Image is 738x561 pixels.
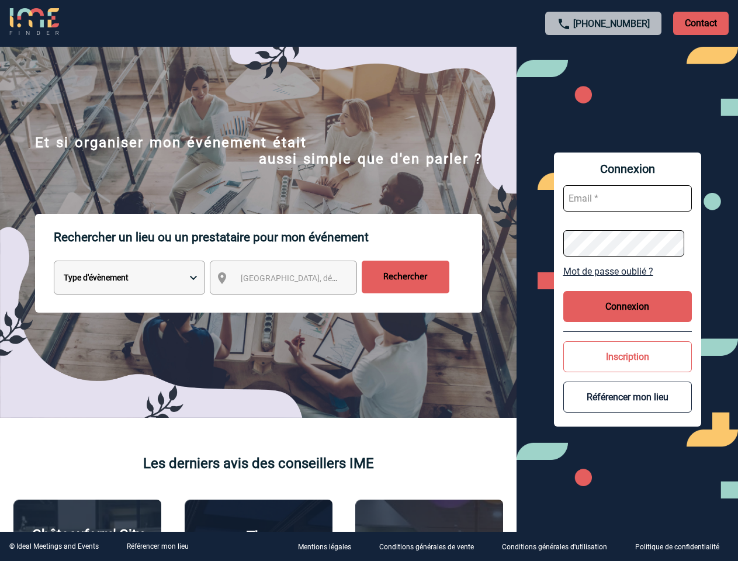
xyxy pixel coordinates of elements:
span: Connexion [563,162,692,176]
p: Politique de confidentialité [635,543,719,552]
p: Agence 2ISD [389,529,469,546]
a: Mentions légales [289,541,370,552]
p: Contact [673,12,729,35]
button: Inscription [563,341,692,372]
button: Connexion [563,291,692,322]
span: [GEOGRAPHIC_DATA], département, région... [241,273,403,283]
p: The [GEOGRAPHIC_DATA] [191,528,326,561]
p: Mentions légales [298,543,351,552]
input: Email * [563,185,692,212]
p: Châteauform' City [GEOGRAPHIC_DATA] [20,527,155,559]
input: Rechercher [362,261,449,293]
a: Référencer mon lieu [127,542,189,550]
a: [PHONE_NUMBER] [573,18,650,29]
img: call-24-px.png [557,17,571,31]
p: Conditions générales de vente [379,543,474,552]
a: Mot de passe oublié ? [563,266,692,277]
p: Rechercher un lieu ou un prestataire pour mon événement [54,214,482,261]
a: Conditions générales d'utilisation [493,541,626,552]
a: Conditions générales de vente [370,541,493,552]
p: Conditions générales d'utilisation [502,543,607,552]
a: Politique de confidentialité [626,541,738,552]
button: Référencer mon lieu [563,382,692,413]
div: © Ideal Meetings and Events [9,542,99,550]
